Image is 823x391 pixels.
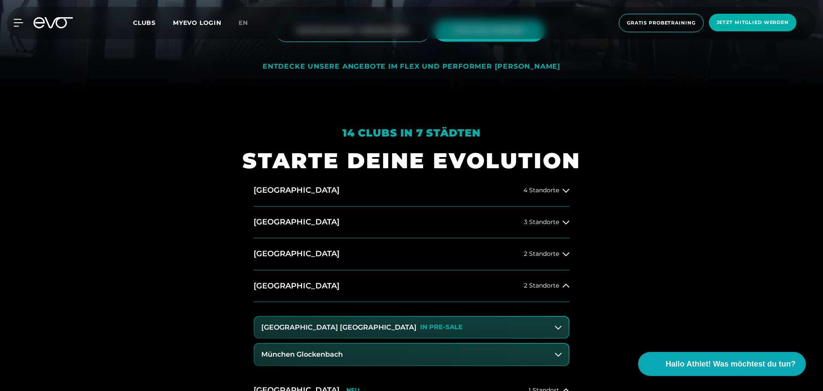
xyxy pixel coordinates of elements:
span: 3 Standorte [524,219,559,225]
button: München Glockenbach [254,344,569,365]
h2: [GEOGRAPHIC_DATA] [254,249,339,259]
span: Gratis Probetraining [627,19,696,27]
span: 2 Standorte [524,282,559,289]
span: en [239,19,248,27]
h1: STARTE DEINE EVOLUTION [242,147,581,175]
a: Clubs [133,18,173,27]
a: en [239,18,258,28]
h3: München Glockenbach [261,351,343,358]
span: 4 Standorte [523,187,559,194]
button: [GEOGRAPHIC_DATA] [GEOGRAPHIC_DATA]IN PRE-SALE [254,317,569,338]
span: Clubs [133,19,156,27]
a: Jetzt Mitglied werden [706,14,799,32]
span: Jetzt Mitglied werden [717,19,789,26]
button: [GEOGRAPHIC_DATA]4 Standorte [254,175,569,206]
a: Gratis Probetraining [616,14,706,32]
div: ENTDECKE UNSERE ANGEBOTE IM FLEX UND PERFORMER [PERSON_NAME] [263,62,560,71]
h2: [GEOGRAPHIC_DATA] [254,217,339,227]
h2: [GEOGRAPHIC_DATA] [254,185,339,196]
em: 14 Clubs in 7 Städten [342,127,481,139]
button: [GEOGRAPHIC_DATA]3 Standorte [254,206,569,238]
button: [GEOGRAPHIC_DATA]2 Standorte [254,238,569,270]
a: MYEVO LOGIN [173,19,221,27]
button: Hallo Athlet! Was möchtest du tun? [638,352,806,376]
p: IN PRE-SALE [420,324,463,331]
span: Hallo Athlet! Was möchtest du tun? [666,358,796,370]
h2: [GEOGRAPHIC_DATA] [254,281,339,291]
h3: [GEOGRAPHIC_DATA] [GEOGRAPHIC_DATA] [261,324,417,331]
span: 2 Standorte [524,251,559,257]
button: [GEOGRAPHIC_DATA]2 Standorte [254,270,569,302]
